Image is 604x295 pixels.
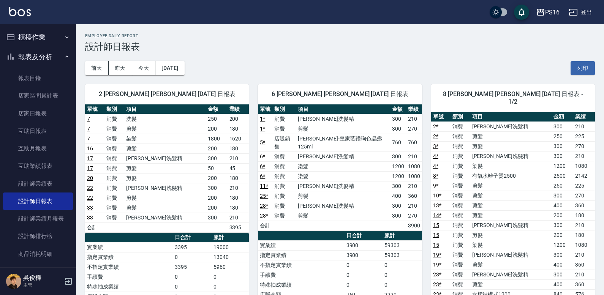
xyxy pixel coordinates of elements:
td: 剪髮 [470,279,552,289]
td: 300 [206,153,228,163]
button: 列印 [571,61,595,75]
td: 剪髮 [296,191,390,201]
td: 2500 [552,171,573,181]
td: 0 [173,252,212,262]
td: 210 [573,151,595,161]
a: 17 [87,155,93,161]
td: 消費 [104,173,124,183]
td: 消費 [451,151,470,161]
td: [PERSON_NAME]洗髮精 [470,270,552,279]
td: 消費 [104,153,124,163]
a: 15 [433,222,439,228]
td: 3395 [228,222,249,232]
a: 單一服務項目查詢 [3,263,73,280]
td: 210 [228,213,249,222]
td: 剪髮 [124,203,206,213]
td: 手續費 [85,272,173,282]
td: 270 [406,211,422,221]
th: 類別 [451,112,470,122]
td: 實業績 [258,240,344,250]
td: 消費 [272,124,296,134]
a: 20 [87,175,93,181]
td: 59303 [383,250,422,260]
th: 類別 [272,104,296,114]
td: 200 [552,230,573,240]
td: 210 [228,153,249,163]
td: 200 [552,210,573,220]
td: 1200 [552,240,573,250]
td: [PERSON_NAME]洗髮精 [296,181,390,191]
td: 300 [552,220,573,230]
td: 5960 [212,262,249,272]
td: 染髮 [296,161,390,171]
td: 消費 [451,220,470,230]
td: 3900 [345,240,383,250]
td: 消費 [104,163,124,173]
td: [PERSON_NAME]洗髮精 [470,151,552,161]
td: 3900 [345,250,383,260]
a: 互助日報表 [3,122,73,140]
td: 特殊抽成業績 [258,280,344,290]
td: 特殊抽成業績 [85,282,173,292]
td: 400 [552,260,573,270]
td: 1080 [573,240,595,250]
td: 消費 [104,183,124,193]
td: 消費 [451,141,470,151]
td: [PERSON_NAME]洗髮精 [124,213,206,222]
td: 消費 [451,279,470,289]
a: 設計師業績表 [3,175,73,192]
span: 8 [PERSON_NAME] [PERSON_NAME] [DATE] 日報表 - 1/2 [440,90,586,106]
td: 300 [552,191,573,200]
a: 互助業績報表 [3,157,73,175]
button: 報表及分析 [3,47,73,67]
th: 項目 [470,112,552,122]
td: 360 [573,200,595,210]
th: 業績 [406,104,422,114]
td: 染髮 [470,161,552,171]
td: 消費 [451,181,470,191]
th: 項目 [296,104,390,114]
td: 洗髮 [124,114,206,124]
th: 單號 [258,104,272,114]
th: 類別 [104,104,124,114]
td: 消費 [272,201,296,211]
td: 消費 [104,114,124,124]
a: 22 [87,195,93,201]
td: 剪髮 [470,141,552,151]
td: 實業績 [85,242,173,252]
td: 消費 [272,114,296,124]
td: 剪髮 [124,163,206,173]
td: 300 [552,151,573,161]
a: 互助月報表 [3,140,73,157]
button: [DATE] [155,61,184,75]
td: 270 [573,191,595,200]
td: 1200 [552,161,573,171]
img: Logo [9,7,31,16]
a: 33 [87,215,93,221]
a: 7 [87,116,90,122]
td: 消費 [451,230,470,240]
td: 消費 [451,210,470,220]
td: 300 [390,151,406,161]
td: 剪髮 [470,181,552,191]
td: 300 [206,213,228,222]
a: 店家區間累計表 [3,87,73,104]
td: 210 [406,201,422,211]
td: 210 [573,220,595,230]
td: 200 [206,124,228,134]
td: 300 [552,121,573,131]
td: 剪髮 [124,173,206,183]
div: PS16 [545,8,560,17]
a: 17 [87,165,93,171]
td: 0 [345,280,383,290]
th: 金額 [552,112,573,122]
td: 300 [552,141,573,151]
th: 日合計 [345,231,383,241]
td: 300 [552,250,573,260]
td: 染髮 [470,240,552,250]
td: 消費 [272,211,296,221]
th: 業績 [228,104,249,114]
td: 消費 [451,161,470,171]
td: 消費 [104,213,124,222]
td: 消費 [272,171,296,181]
